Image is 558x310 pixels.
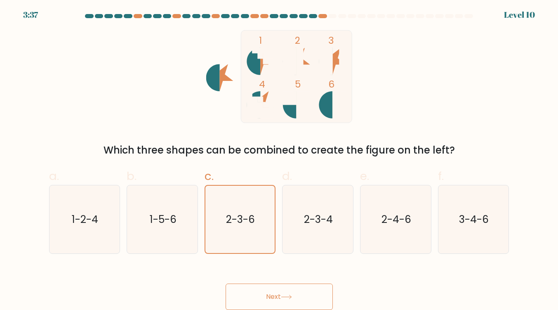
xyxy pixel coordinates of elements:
[259,34,262,47] tspan: 1
[226,212,255,227] text: 2-3-6
[304,212,333,227] text: 2-3-4
[72,212,98,227] text: 1-2-4
[127,168,137,184] span: b.
[226,284,333,310] button: Next
[438,168,444,184] span: f.
[459,212,489,227] text: 3-4-6
[205,168,214,184] span: c.
[360,168,369,184] span: e.
[328,34,334,47] tspan: 3
[381,212,411,227] text: 2-4-6
[295,34,300,47] tspan: 2
[295,78,301,91] tspan: 5
[328,78,334,91] tspan: 6
[504,9,535,21] div: Level 10
[54,143,504,158] div: Which three shapes can be combined to create the figure on the left?
[150,212,177,227] text: 1-5-6
[282,168,292,184] span: d.
[23,9,38,21] div: 3:37
[259,78,265,91] tspan: 4
[49,168,59,184] span: a.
